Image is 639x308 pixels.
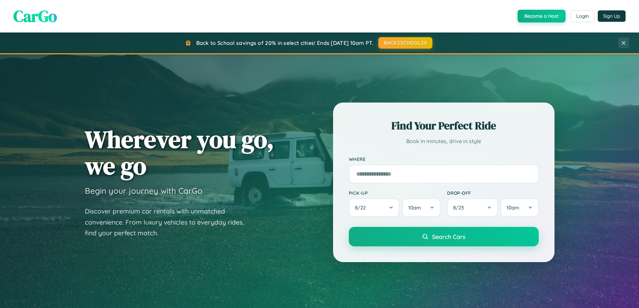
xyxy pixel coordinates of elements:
label: Pick-up [349,190,440,196]
button: 8/23 [447,198,498,217]
span: CarGo [13,5,57,27]
button: BACK2SCHOOL20 [378,37,432,49]
button: 10am [402,198,440,217]
span: Back to School savings of 20% in select cities! Ends [DATE] 10am PT. [196,40,373,46]
button: Search Cars [349,227,539,246]
span: Search Cars [432,233,465,240]
h2: Find Your Perfect Ride [349,118,539,133]
span: 8 / 23 [453,204,467,211]
span: 8 / 22 [355,204,369,211]
button: Sign Up [598,10,626,22]
span: 10am [408,204,421,211]
button: Become a Host [518,10,566,22]
span: 10am [507,204,519,211]
h3: Begin your journey with CarGo [85,186,203,196]
label: Where [349,156,539,162]
p: Discover premium car rentals with unmatched convenience. From luxury vehicles to everyday rides, ... [85,206,253,239]
button: 8/22 [349,198,400,217]
label: Drop-off [447,190,539,196]
button: 10am [500,198,538,217]
button: Login [571,10,594,22]
p: Book in minutes, drive in style [349,136,539,146]
h1: Wherever you go, we go [85,126,274,179]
